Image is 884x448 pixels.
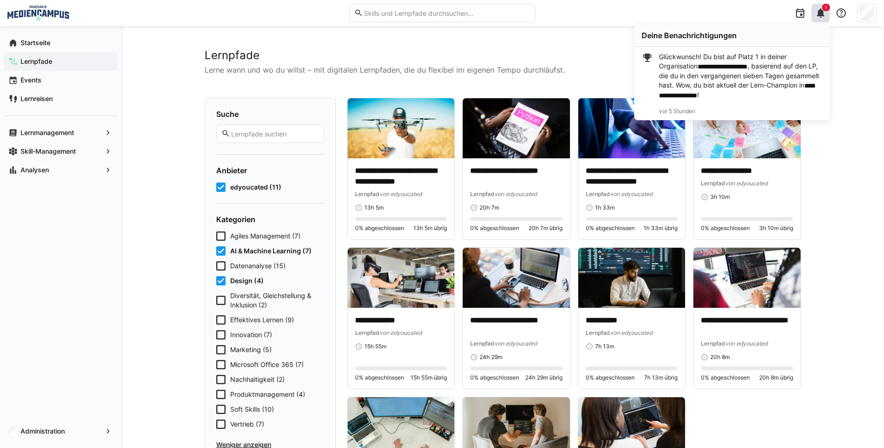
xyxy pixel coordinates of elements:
[230,345,272,354] span: Marketing (5)
[470,374,519,381] span: 0% abgeschlossen
[216,215,324,224] h4: Kategorien
[216,109,324,119] h4: Suche
[825,5,827,10] span: 1
[379,329,422,336] span: von edyoucated
[759,224,793,232] span: 3h 10m übrig
[230,231,301,241] span: Agiles Management (7)
[355,329,379,336] span: Lernpfad
[205,64,801,75] p: Lerne wann und wo du willst – mit digitalen Lernpfaden, die du flexibel im eigenen Tempo durchläu...
[230,405,274,414] span: Soft Skills (10)
[610,190,652,197] span: von edyoucated
[595,204,615,211] span: 1h 33m
[230,276,264,285] span: Design (4)
[230,129,319,138] input: Lernpfade suchen
[494,340,537,347] span: von edyoucated
[348,248,455,308] img: image
[480,353,502,361] span: 24h 29m
[701,180,725,187] span: Lernpfad
[701,340,725,347] span: Lernpfad
[470,340,494,347] span: Lernpfad
[701,374,750,381] span: 0% abgeschlossen
[759,374,793,381] span: 20h 8m übrig
[230,330,272,339] span: Innovation (7)
[725,340,768,347] span: von edyoucated
[610,329,652,336] span: von edyoucated
[230,246,312,256] span: AI & Machine Learning (7)
[230,291,324,310] span: Diversität, Gleichstellung & Inklusion (2)
[494,190,537,197] span: von edyoucated
[463,98,570,158] img: image
[470,190,494,197] span: Lernpfad
[379,190,422,197] span: von edyoucated
[586,329,610,336] span: Lernpfad
[595,343,614,350] span: 7h 13m
[230,261,286,271] span: Datenanalyse (15)
[205,48,801,62] h2: Lernpfade
[463,248,570,308] img: image
[578,248,685,308] img: image
[480,204,499,211] span: 20h 7m
[230,420,264,429] span: Vertrieb (7)
[470,224,519,232] span: 0% abgeschlossen
[644,374,678,381] span: 7h 13m übrig
[659,52,822,100] p: Glückwunsch! Du bist auf Platz 1 in deiner Organisation , basierend auf den LP, die du in den ver...
[364,204,384,211] span: 13h 5m
[230,315,294,325] span: Effektives Lernen (9)
[693,248,801,308] img: image
[586,190,610,197] span: Lernpfad
[413,224,447,232] span: 13h 5m übrig
[725,180,768,187] span: von edyoucated
[578,98,685,158] img: image
[230,183,281,192] span: edyoucated (11)
[710,353,730,361] span: 20h 8m
[216,166,324,175] h4: Anbieter
[348,98,455,158] img: image
[355,374,404,381] span: 0% abgeschlossen
[693,98,801,158] img: image
[642,31,822,40] div: Deine Benachrichtigungen
[644,224,678,232] span: 1h 33m übrig
[364,343,386,350] span: 15h 55m
[586,224,635,232] span: 0% abgeschlossen
[525,374,562,381] span: 24h 29m übrig
[411,374,447,381] span: 15h 55m übrig
[230,375,285,384] span: Nachhaltigkeit (2)
[586,374,635,381] span: 0% abgeschlossen
[230,390,305,399] span: Produktmanagement (4)
[701,224,750,232] span: 0% abgeschlossen
[528,224,562,232] span: 20h 7m übrig
[355,190,379,197] span: Lernpfad
[355,224,404,232] span: 0% abgeschlossen
[363,9,530,17] input: Skills und Lernpfade durchsuchen…
[659,108,695,115] span: vor 5 Stunden
[710,193,730,201] span: 3h 10m
[230,360,304,369] span: Microsoft Office 365 (7)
